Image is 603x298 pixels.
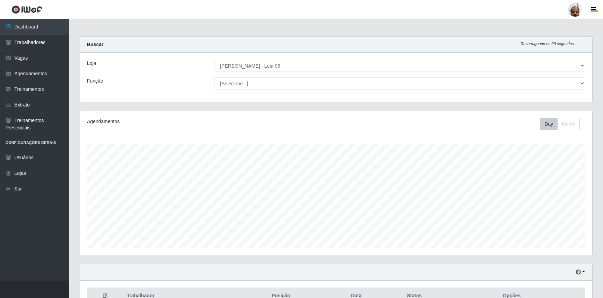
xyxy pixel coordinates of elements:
i: Recarregando em 29 segundos... [521,42,577,46]
div: Agendamentos [87,118,289,125]
img: CoreUI Logo [11,5,42,14]
label: Função [87,77,103,85]
div: Toolbar with button groups [540,118,585,130]
strong: Buscar [87,42,103,47]
button: Month [557,118,580,130]
label: Loja [87,60,96,67]
div: First group [540,118,580,130]
button: Day [540,118,558,130]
